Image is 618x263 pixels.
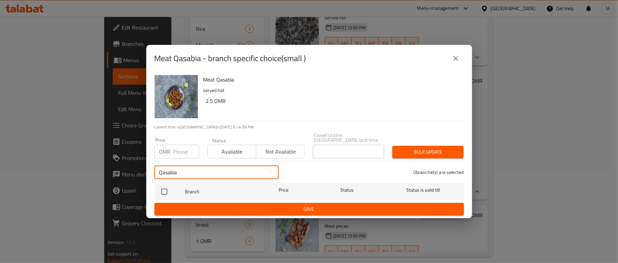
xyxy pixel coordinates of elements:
button: Save [154,203,464,215]
input: Please enter price [173,145,199,158]
button: Bulk update [392,146,464,158]
h6: 2.5 OMR [206,96,458,106]
h6: Meat Qasabia [203,75,458,84]
span: Branch [185,188,256,196]
h2: Meat Qasabia - branch specific choice(small ) [154,53,306,64]
button: Available [207,145,256,158]
p: Current time in [GEOGRAPHIC_DATA] is [DATE] 5:14:59 PM [154,124,464,130]
button: Not available [256,145,305,158]
span: Not available [259,147,302,157]
input: Search in branches [154,165,263,179]
span: Available [210,147,254,157]
p: 0 branche(s) are selected [413,169,464,176]
span: Save [160,205,458,213]
img: Meat Qasabia [154,75,198,118]
p: OMR [159,147,171,156]
span: Status [312,186,382,194]
span: Price [261,186,306,194]
button: close [448,50,464,67]
p: served hot [203,86,458,95]
span: Bulk update [398,148,458,156]
span: Status is valid till [388,186,458,194]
